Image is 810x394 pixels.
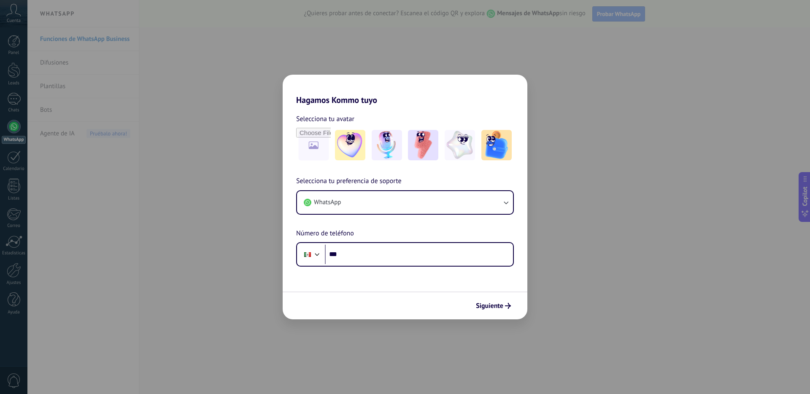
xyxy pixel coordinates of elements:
[283,75,527,105] h2: Hagamos Kommo tuyo
[300,246,316,263] div: Mexico: + 52
[372,130,402,160] img: -2.jpeg
[296,113,354,124] span: Selecciona tu avatar
[314,198,341,207] span: WhatsApp
[472,299,515,313] button: Siguiente
[335,130,365,160] img: -1.jpeg
[296,228,354,239] span: Número de teléfono
[408,130,438,160] img: -3.jpeg
[481,130,512,160] img: -5.jpeg
[296,176,402,187] span: Selecciona tu preferencia de soporte
[297,191,513,214] button: WhatsApp
[445,130,475,160] img: -4.jpeg
[476,303,503,309] span: Siguiente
